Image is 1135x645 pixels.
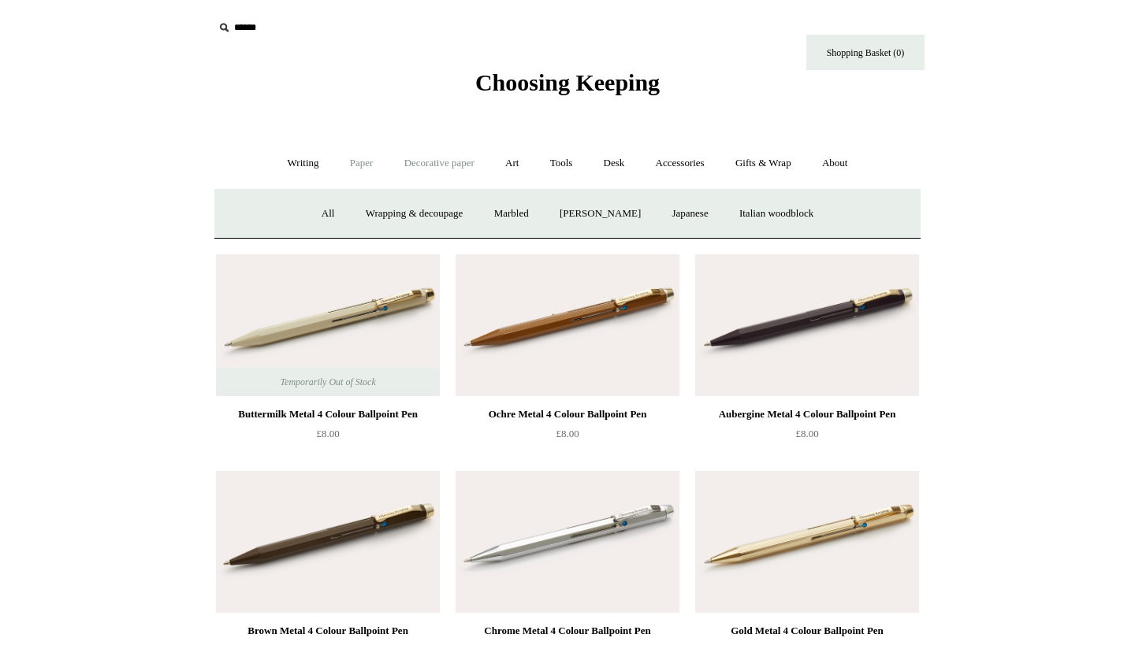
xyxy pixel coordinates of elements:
[216,405,440,469] a: Buttermilk Metal 4 Colour Ballpoint Pen £8.00
[307,193,349,235] a: All
[456,471,679,613] img: Chrome Metal 4 Colour Ballpoint Pen
[216,254,440,396] img: Buttermilk Metal 4 Colour Ballpoint Pen
[390,143,489,184] a: Decorative paper
[336,143,388,184] a: Paper
[456,254,679,396] img: Ochre Metal 4 Colour Ballpoint Pen
[556,428,579,439] span: £8.00
[657,193,722,235] a: Japanese
[475,69,660,95] span: Choosing Keeping
[220,405,436,424] div: Buttermilk Metal 4 Colour Ballpoint Pen
[695,254,919,396] a: Aubergine Metal 4 Colour Ballpoint Pen Aubergine Metal 4 Colour Ballpoint Pen
[806,35,925,70] a: Shopping Basket (0)
[456,405,679,469] a: Ochre Metal 4 Colour Ballpoint Pen £8.00
[699,621,915,640] div: Gold Metal 4 Colour Ballpoint Pen
[316,428,339,439] span: £8.00
[220,621,436,640] div: Brown Metal 4 Colour Ballpoint Pen
[590,143,639,184] a: Desk
[545,193,655,235] a: [PERSON_NAME]
[695,471,919,613] a: Gold Metal 4 Colour Ballpoint Pen Gold Metal 4 Colour Ballpoint Pen
[460,621,675,640] div: Chrome Metal 4 Colour Ballpoint Pen
[808,143,862,184] a: About
[456,254,679,396] a: Ochre Metal 4 Colour Ballpoint Pen Ochre Metal 4 Colour Ballpoint Pen
[216,471,440,613] a: Brown Metal 4 Colour Ballpoint Pen Brown Metal 4 Colour Ballpoint Pen
[274,143,333,184] a: Writing
[695,405,919,469] a: Aubergine Metal 4 Colour Ballpoint Pen £8.00
[480,193,543,235] a: Marbled
[721,143,806,184] a: Gifts & Wrap
[264,368,391,396] span: Temporarily Out of Stock
[216,254,440,396] a: Buttermilk Metal 4 Colour Ballpoint Pen Buttermilk Metal 4 Colour Ballpoint Pen Temporarily Out o...
[795,428,818,439] span: £8.00
[216,471,440,613] img: Brown Metal 4 Colour Ballpoint Pen
[460,405,675,424] div: Ochre Metal 4 Colour Ballpoint Pen
[352,193,478,235] a: Wrapping & decoupage
[695,254,919,396] img: Aubergine Metal 4 Colour Ballpoint Pen
[699,405,915,424] div: Aubergine Metal 4 Colour Ballpoint Pen
[491,143,533,184] a: Art
[475,82,660,93] a: Choosing Keeping
[456,471,679,613] a: Chrome Metal 4 Colour Ballpoint Pen Chrome Metal 4 Colour Ballpoint Pen
[642,143,719,184] a: Accessories
[536,143,587,184] a: Tools
[695,471,919,613] img: Gold Metal 4 Colour Ballpoint Pen
[725,193,828,235] a: Italian woodblock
